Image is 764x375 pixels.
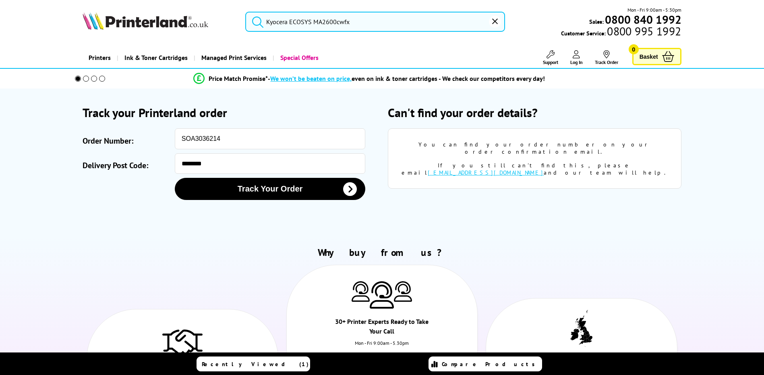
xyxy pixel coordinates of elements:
[334,317,430,340] div: 30+ Printer Experts Ready to Take Your Call
[388,105,681,120] h2: Can't find your order details?
[394,281,412,302] img: Printer Experts
[640,51,658,62] span: Basket
[352,281,370,302] img: Printer Experts
[570,310,592,347] img: UK tax payer
[604,16,681,23] a: 0800 840 1992
[561,27,681,37] span: Customer Service:
[124,47,188,68] span: Ink & Toner Cartridges
[543,59,558,65] span: Support
[429,356,542,371] a: Compare Products
[83,246,681,259] h2: Why buy from us?
[202,361,309,368] span: Recently Viewed (1)
[162,326,203,358] img: Trusted Service
[64,72,675,86] li: modal_Promise
[543,50,558,65] a: Support
[632,48,681,65] a: Basket 0
[400,141,669,155] div: You can find your order number on your order confirmation email.
[83,12,235,31] a: Printerland Logo
[209,74,268,82] span: Price Match Promise*
[175,178,365,200] button: Track Your Order
[83,47,117,68] a: Printers
[270,74,352,82] span: We won’t be beaten on price,
[83,105,376,120] h2: Track your Printerland order
[370,281,394,309] img: Printer Experts
[117,47,194,68] a: Ink & Toner Cartridges
[595,50,618,65] a: Track Order
[175,128,365,149] input: eg: SOA123456 or SO123456
[570,59,583,65] span: Log In
[605,12,681,27] b: 0800 840 1992
[400,162,669,176] div: If you still can't find this, please email and our team will help.
[83,132,170,149] label: Order Number:
[194,47,273,68] a: Managed Print Services
[570,50,583,65] a: Log In
[287,340,478,354] div: Mon - Fri 9:00am - 5.30pm
[83,157,170,174] label: Delivery Post Code:
[428,169,544,176] a: [EMAIL_ADDRESS][DOMAIN_NAME]
[268,74,545,82] div: - even on ink & toner cartridges - We check our competitors every day!
[442,361,539,368] span: Compare Products
[606,27,681,35] span: 0800 995 1992
[627,6,681,14] span: Mon - Fri 9:00am - 5:30pm
[83,12,208,30] img: Printerland Logo
[629,44,639,54] span: 0
[273,47,325,68] a: Special Offers
[589,18,604,25] span: Sales:
[197,356,310,371] a: Recently Viewed (1)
